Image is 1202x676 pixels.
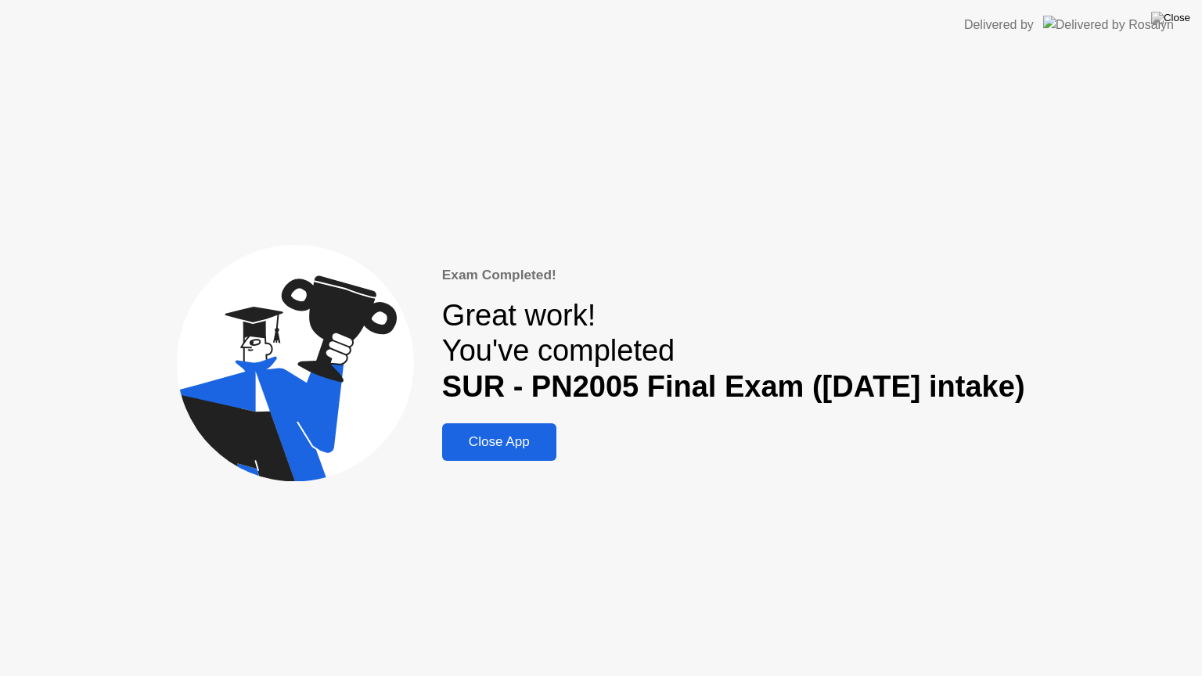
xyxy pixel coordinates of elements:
div: Great work! You've completed [442,298,1025,405]
img: Close [1151,12,1190,24]
div: Exam Completed! [442,265,1025,286]
img: Delivered by Rosalyn [1043,16,1174,34]
b: SUR - PN2005 Final Exam ([DATE] intake) [442,370,1025,403]
button: Close App [442,423,556,461]
div: Delivered by [964,16,1034,34]
div: Close App [447,434,552,450]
